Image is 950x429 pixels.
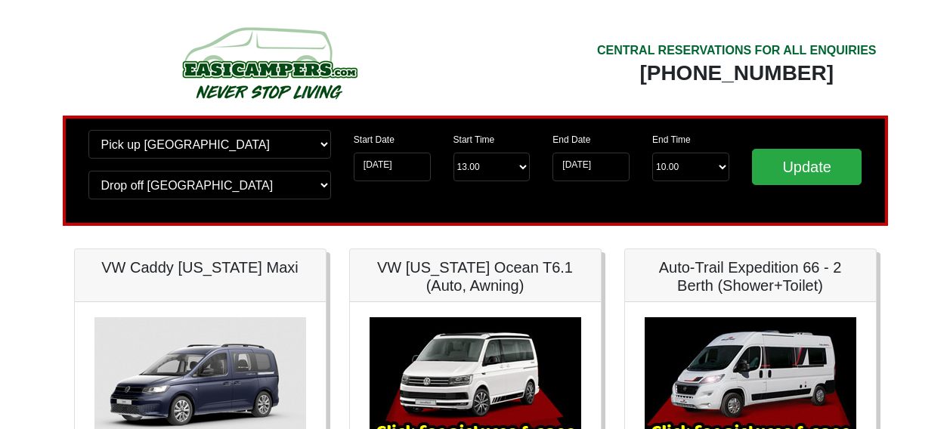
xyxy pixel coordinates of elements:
[125,21,413,104] img: campers-checkout-logo.png
[652,133,691,147] label: End Time
[597,60,877,87] div: [PHONE_NUMBER]
[552,133,590,147] label: End Date
[453,133,495,147] label: Start Time
[354,133,395,147] label: Start Date
[90,258,311,276] h5: VW Caddy [US_STATE] Maxi
[365,258,586,295] h5: VW [US_STATE] Ocean T6.1 (Auto, Awning)
[752,149,862,185] input: Update
[597,42,877,60] div: CENTRAL RESERVATIONS FOR ALL ENQUIRIES
[552,153,630,181] input: Return Date
[640,258,861,295] h5: Auto-Trail Expedition 66 - 2 Berth (Shower+Toilet)
[354,153,431,181] input: Start Date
